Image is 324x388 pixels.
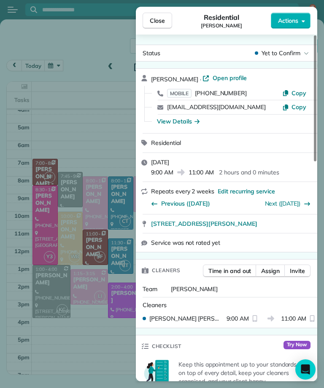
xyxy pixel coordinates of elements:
[282,89,306,97] button: Copy
[150,16,165,25] span: Close
[151,168,173,177] span: 9:00 AM
[151,187,214,195] span: Repeats every 2 weeks
[152,266,180,275] span: Cleaners
[265,200,301,207] a: Next ([DATE])
[152,342,181,351] span: Checklist
[290,267,305,275] span: Invite
[281,314,307,323] span: 11:00 AM
[171,285,218,293] span: [PERSON_NAME]
[149,314,223,323] span: [PERSON_NAME] [PERSON_NAME]
[204,12,240,22] span: Residential
[295,359,316,380] div: Open Intercom Messenger
[292,103,306,111] span: Copy
[278,16,298,25] span: Actions
[143,13,172,29] button: Close
[218,187,275,195] span: Edit recurring service
[292,89,306,97] span: Copy
[256,265,285,277] button: Assign
[143,49,160,57] span: Status
[201,22,242,29] span: [PERSON_NAME]
[151,199,210,208] button: Previous ([DATE])
[208,267,251,275] span: Time in and out
[284,265,310,277] button: Invite
[167,89,192,98] span: MOBILE
[178,360,312,385] p: Keep this appointment up to your standards. Stay on top of every detail, keep your cleaners organ...
[151,139,181,147] span: Residential
[265,199,311,208] button: Next ([DATE])
[282,103,306,111] button: Copy
[143,301,167,309] span: Cleaners
[202,74,247,82] a: Open profile
[195,89,247,97] span: [PHONE_NUMBER]
[161,199,210,208] span: Previous ([DATE])
[283,341,310,349] span: Try Now
[151,219,312,228] a: [STREET_ADDRESS][PERSON_NAME]
[227,314,249,323] span: 9:00 AM
[167,103,266,111] a: [EMAIL_ADDRESS][DOMAIN_NAME]
[151,158,169,166] span: [DATE]
[143,285,157,293] span: Team
[262,49,300,57] span: Yet to Confirm
[203,265,256,277] button: Time in and out
[198,76,203,83] span: ·
[157,117,200,126] button: View Details
[189,168,214,177] span: 11:00 AM
[219,168,279,177] p: 2 hours and 0 minutes
[151,219,257,228] span: [STREET_ADDRESS][PERSON_NAME]
[167,89,247,97] a: MOBILE[PHONE_NUMBER]
[261,267,280,275] span: Assign
[151,75,198,83] span: [PERSON_NAME]
[151,238,220,247] span: Service was not rated yet
[213,74,247,82] span: Open profile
